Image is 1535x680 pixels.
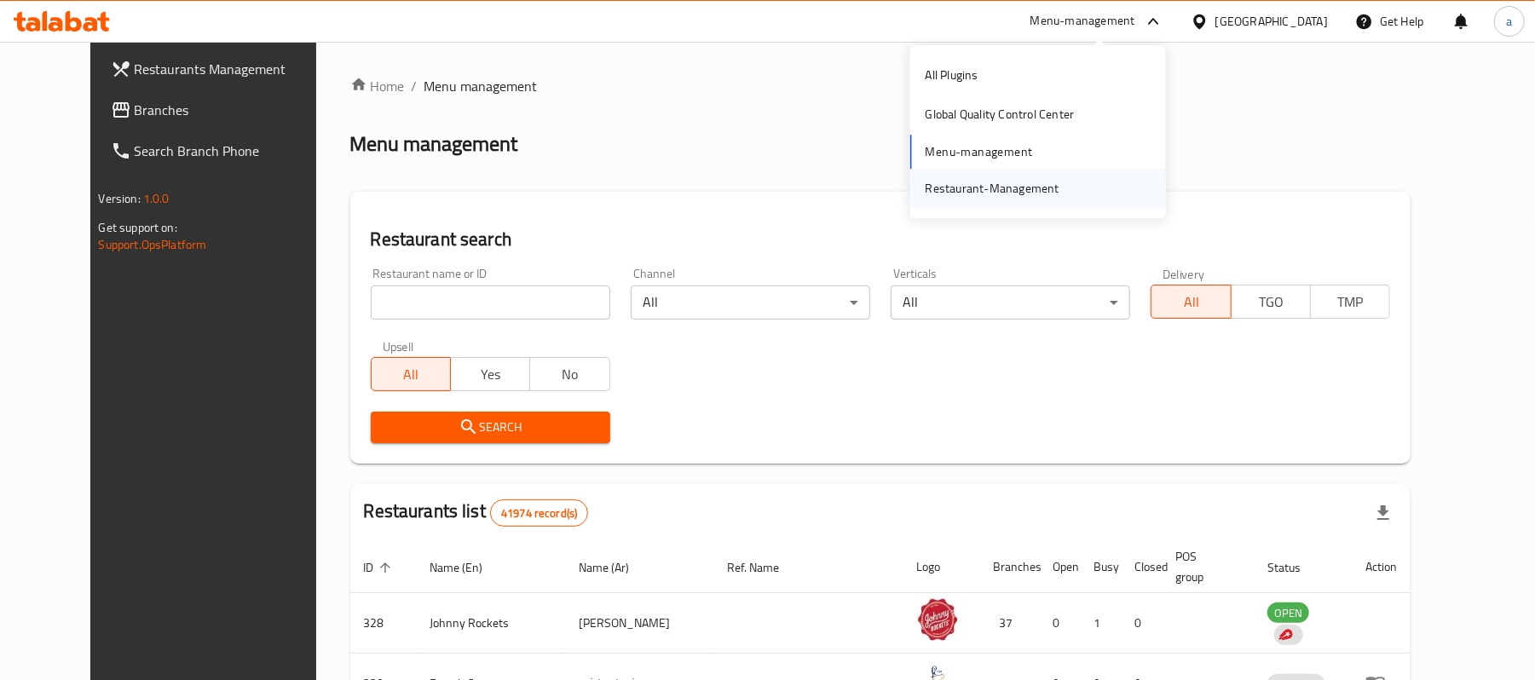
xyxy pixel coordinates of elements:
[1363,493,1404,533] div: Export file
[1238,290,1304,314] span: TGO
[537,362,603,387] span: No
[97,130,347,171] a: Search Branch Phone
[99,216,177,239] span: Get support on:
[916,598,959,641] img: Johnny Rockets
[1278,627,1293,643] img: delivery hero logo
[424,76,538,96] span: Menu management
[1039,593,1080,654] td: 0
[417,593,566,654] td: Johnny Rockets
[529,357,609,391] button: No
[1267,557,1323,578] span: Status
[1231,285,1311,319] button: TGO
[926,106,1075,124] div: Global Quality Control Center
[579,557,651,578] span: Name (Ar)
[97,49,347,89] a: Restaurants Management
[412,76,418,96] li: /
[135,141,333,161] span: Search Branch Phone
[565,593,713,654] td: [PERSON_NAME]
[1267,602,1309,623] div: OPEN
[450,357,530,391] button: Yes
[903,541,979,593] th: Logo
[979,593,1039,654] td: 37
[350,130,518,158] h2: Menu management
[926,179,1059,198] div: Restaurant-Management
[384,417,597,438] span: Search
[350,593,417,654] td: 328
[490,499,588,527] div: Total records count
[430,557,505,578] span: Name (En)
[350,76,1411,96] nav: breadcrumb
[631,285,870,320] div: All
[99,187,141,210] span: Version:
[383,340,414,352] label: Upsell
[458,362,523,387] span: Yes
[1506,12,1512,31] span: a
[371,285,610,320] input: Search for restaurant name or ID..
[891,285,1130,320] div: All
[1310,285,1390,319] button: TMP
[1080,593,1121,654] td: 1
[1151,285,1231,319] button: All
[1039,541,1080,593] th: Open
[135,59,333,79] span: Restaurants Management
[97,89,347,130] a: Branches
[1121,541,1162,593] th: Closed
[979,541,1039,593] th: Branches
[143,187,170,210] span: 1.0.0
[1121,593,1162,654] td: 0
[1030,11,1135,32] div: Menu-management
[364,557,396,578] span: ID
[1163,268,1205,279] label: Delivery
[1080,541,1121,593] th: Busy
[926,66,978,84] div: All Plugins
[364,498,589,527] h2: Restaurants list
[491,505,587,522] span: 41974 record(s)
[1318,290,1383,314] span: TMP
[371,412,610,443] button: Search
[1274,625,1303,645] div: Indicates that the vendor menu management has been moved to DH Catalog service
[378,362,444,387] span: All
[350,76,405,96] a: Home
[1175,546,1233,587] span: POS group
[371,227,1391,252] h2: Restaurant search
[1158,290,1224,314] span: All
[727,557,801,578] span: Ref. Name
[1215,12,1328,31] div: [GEOGRAPHIC_DATA]
[1352,541,1411,593] th: Action
[371,357,451,391] button: All
[1267,603,1309,623] span: OPEN
[135,100,333,120] span: Branches
[99,233,207,256] a: Support.OpsPlatform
